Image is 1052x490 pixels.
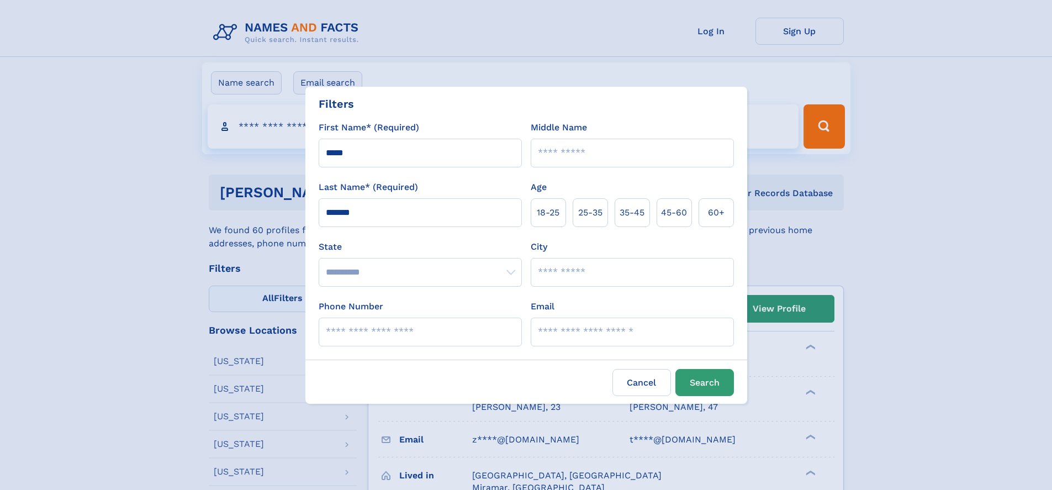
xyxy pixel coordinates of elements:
[319,96,354,112] div: Filters
[531,240,547,254] label: City
[319,240,522,254] label: State
[319,300,383,313] label: Phone Number
[612,369,671,396] label: Cancel
[319,121,419,134] label: First Name* (Required)
[537,206,559,219] span: 18‑25
[708,206,725,219] span: 60+
[661,206,687,219] span: 45‑60
[531,300,554,313] label: Email
[531,121,587,134] label: Middle Name
[578,206,602,219] span: 25‑35
[675,369,734,396] button: Search
[319,181,418,194] label: Last Name* (Required)
[620,206,644,219] span: 35‑45
[531,181,547,194] label: Age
